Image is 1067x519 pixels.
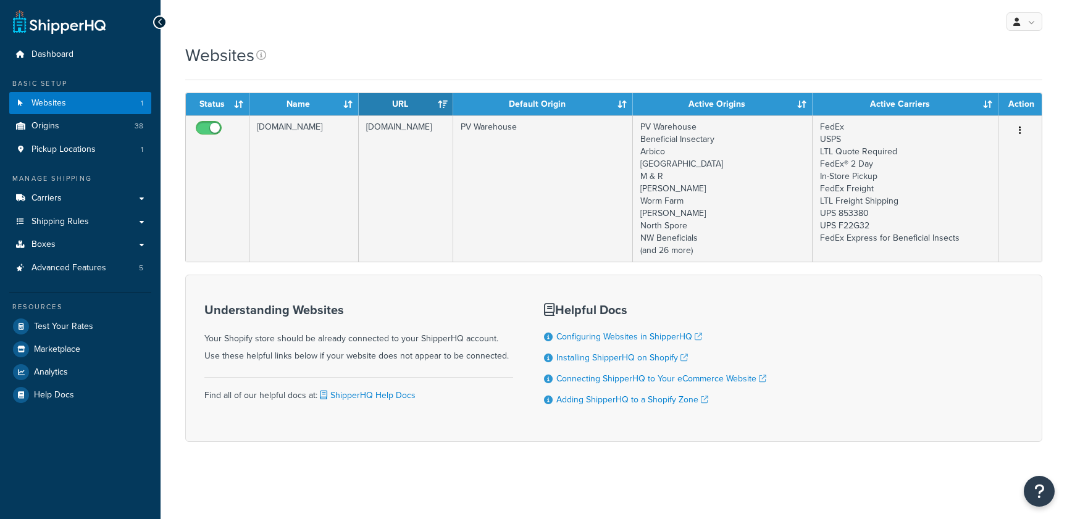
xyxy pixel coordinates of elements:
button: Open Resource Center [1024,476,1055,507]
div: Your Shopify store should be already connected to your ShipperHQ account. Use these helpful links... [204,303,513,365]
span: 38 [135,121,143,131]
span: Origins [31,121,59,131]
div: Manage Shipping [9,173,151,184]
li: Advanced Features [9,257,151,280]
h3: Understanding Websites [204,303,513,317]
a: Boxes [9,233,151,256]
span: 5 [139,263,143,273]
span: Marketplace [34,344,80,355]
th: Active Origins: activate to sort column ascending [633,93,813,115]
span: Boxes [31,239,56,250]
a: Configuring Websites in ShipperHQ [556,330,702,343]
a: Adding ShipperHQ to a Shopify Zone [556,393,708,406]
span: Help Docs [34,390,74,401]
li: Origins [9,115,151,138]
li: Websites [9,92,151,115]
a: Shipping Rules [9,210,151,233]
th: Action [998,93,1042,115]
a: Test Your Rates [9,315,151,338]
span: Analytics [34,367,68,378]
a: Help Docs [9,384,151,406]
td: PV Warehouse Beneficial Insectary Arbico [GEOGRAPHIC_DATA] M & R [PERSON_NAME] Worm Farm [PERSON_... [633,115,813,262]
span: Pickup Locations [31,144,96,155]
a: ShipperHQ Help Docs [317,389,416,402]
th: Default Origin: activate to sort column ascending [453,93,633,115]
span: 1 [141,144,143,155]
span: Shipping Rules [31,217,89,227]
a: Installing ShipperHQ on Shopify [556,351,688,364]
span: Dashboard [31,49,73,60]
a: Dashboard [9,43,151,66]
td: PV Warehouse [453,115,633,262]
a: Advanced Features 5 [9,257,151,280]
li: Pickup Locations [9,138,151,161]
div: Resources [9,302,151,312]
div: Find all of our helpful docs at: [204,377,513,404]
a: Carriers [9,187,151,210]
h3: Helpful Docs [544,303,766,317]
span: Websites [31,98,66,109]
span: Advanced Features [31,263,106,273]
a: Pickup Locations 1 [9,138,151,161]
span: Test Your Rates [34,322,93,332]
td: [DOMAIN_NAME] [359,115,453,262]
a: Connecting ShipperHQ to Your eCommerce Website [556,372,766,385]
a: Marketplace [9,338,151,360]
a: Analytics [9,361,151,383]
a: Websites 1 [9,92,151,115]
td: [DOMAIN_NAME] [249,115,359,262]
span: Carriers [31,193,62,204]
td: FedEx USPS LTL Quote Required FedEx® 2 Day In-Store Pickup FedEx Freight LTL Freight Shipping UPS... [813,115,998,262]
div: Basic Setup [9,78,151,89]
th: Active Carriers: activate to sort column ascending [813,93,998,115]
h1: Websites [185,43,254,67]
a: ShipperHQ Home [13,9,106,34]
th: URL: activate to sort column ascending [359,93,453,115]
th: Name: activate to sort column ascending [249,93,359,115]
span: 1 [141,98,143,109]
a: Origins 38 [9,115,151,138]
th: Status: activate to sort column ascending [186,93,249,115]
